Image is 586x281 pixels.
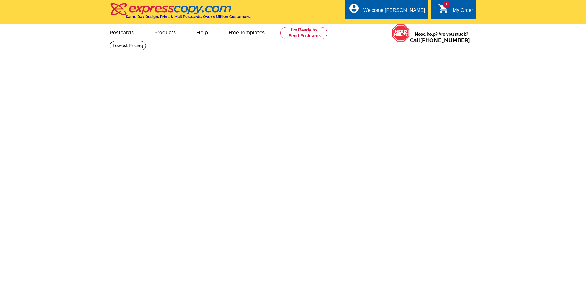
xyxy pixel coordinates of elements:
a: [PHONE_NUMBER] [420,37,470,43]
span: Need help? Are you stuck? [410,31,473,43]
a: Products [145,25,186,39]
span: Call [410,37,470,43]
div: My Order [453,8,473,16]
i: account_circle [349,3,360,14]
img: help [392,24,410,42]
h4: Same Day Design, Print, & Mail Postcards. Over 1 Million Customers. [126,14,251,19]
a: Help [187,25,218,39]
div: Welcome [PERSON_NAME] [363,8,425,16]
a: 1 shopping_cart My Order [438,7,473,14]
a: Same Day Design, Print, & Mail Postcards. Over 1 Million Customers. [110,7,251,19]
a: Postcards [100,25,143,39]
a: Free Templates [219,25,274,39]
span: 1 [443,1,450,8]
i: shopping_cart [438,3,449,14]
